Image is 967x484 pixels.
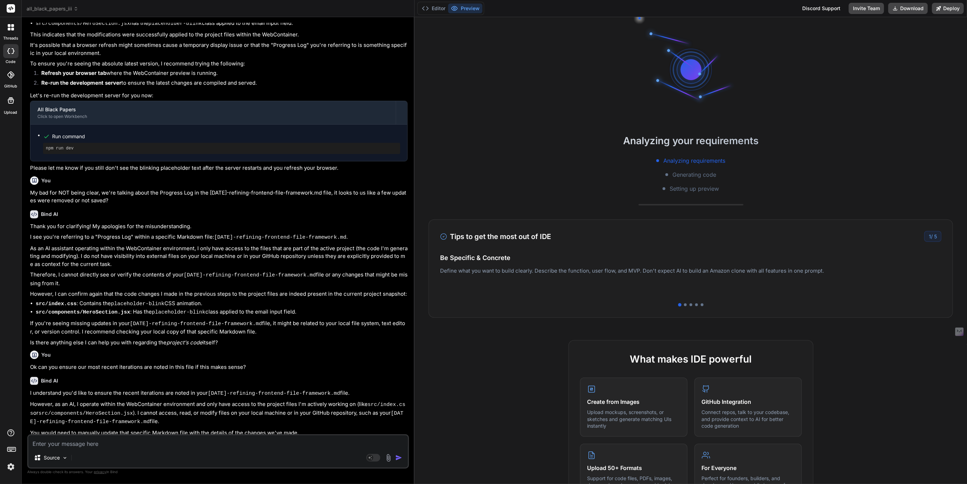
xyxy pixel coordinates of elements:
[152,309,205,315] code: placeholder-blink
[30,164,408,172] p: Please let me know if you still don't see the blinking placeholder text after the server restarts...
[587,409,680,429] p: Upload mockups, screenshots, or sketches and generate matching UIs instantly
[6,59,16,65] label: code
[46,146,397,151] pre: npm run dev
[36,309,130,315] code: src/components/HeroSection.jsx
[702,409,795,429] p: Connect repos, talk to your codebase, and provide context to AI for better code generation
[44,454,60,461] p: Source
[130,321,262,327] code: [DATE]-refining-frontend-file-framework.md
[4,110,17,115] label: Upload
[52,133,400,140] span: Run command
[587,398,680,406] h4: Create from Images
[395,454,402,461] img: icon
[672,170,716,179] span: Generating code
[30,233,408,242] p: I see you're referring to a "Progress Log" within a specific Markdown file: .
[419,3,448,13] button: Editor
[934,233,937,239] span: 5
[702,464,795,472] h4: For Everyone
[702,398,795,406] h4: GitHub Integration
[448,3,482,13] button: Preview
[663,156,725,165] span: Analyzing requirements
[36,21,130,27] code: src/components/HeroSection.jsx
[798,3,845,14] div: Discord Support
[30,223,408,231] p: Thank you for clarifying! My apologies for the misunderstanding.
[30,429,408,437] p: You would need to manually update that specific Markdown file with the details of the changes we'...
[38,411,133,416] code: src/components/HeroSection.jsx
[27,469,409,475] p: Always double-check its answers. Your in Bind
[30,290,408,298] p: However, I can confirm again that the code changes I made in the previous steps to the project fi...
[62,455,68,461] img: Pick Models
[888,3,928,14] button: Download
[30,400,408,426] p: However, as an AI, I operate within the WebContainer environment and only have access to the proj...
[36,300,408,308] li: : Contains the CSS animation.
[30,60,408,68] p: To ensure you're seeing the absolute latest version, I recommend trying the following:
[30,389,408,398] p: I understand you'd like to ensure the recent iterations are noted in your file.
[36,69,408,79] li: where the WebContainer preview is running.
[30,271,408,287] p: Therefore, I cannot directly see or verify the contents of your file or any changes that might be...
[41,211,58,218] h6: Bind AI
[30,363,408,371] p: Ok can you ensure our most recent iterations are noted in this file if this makes sense?
[148,21,202,27] code: placeholder-blink
[41,377,58,384] h6: Bind AI
[36,301,77,307] code: src/index.css
[27,5,78,12] span: all_black_papers_iii
[111,301,164,307] code: placeholder-blink
[94,470,106,474] span: privacy
[670,184,719,193] span: Setting up preview
[214,234,346,240] code: [DATE]-refining-frontend-file-framework.md
[41,70,106,76] strong: Refresh your browser tab
[30,320,408,336] p: If you're seeing missing updates in your file, it might be related to your local file system, tex...
[932,3,964,14] button: Deploy
[41,79,121,86] strong: Re-run the development server
[440,253,941,262] h4: Be Specific & Concrete
[36,79,408,89] li: to ensure the latest changes are compiled and served.
[41,351,51,358] h6: You
[30,339,408,347] p: Is there anything else I can help you with regarding the itself?
[37,114,389,119] div: Click to open Workbench
[37,106,389,113] div: All Black Papers
[41,177,51,184] h6: You
[30,31,408,39] p: This indicates that the modifications were successfully applied to the project files within the W...
[167,339,203,346] em: project's code
[30,402,405,416] code: src/index.css
[3,35,18,41] label: threads
[4,83,17,89] label: GitHub
[924,231,941,242] div: /
[30,41,408,57] p: It's possible that a browser refresh might sometimes cause a temporary display issue or that the ...
[5,461,17,473] img: settings
[849,3,884,14] button: Invite Team
[208,391,340,397] code: [DATE]-refining-frontend-file-framework.md
[580,352,802,366] h2: What makes IDE powerful
[415,133,967,148] h2: Analyzing your requirements
[30,189,408,205] p: My bad for NOT being clear, we're talking about the Progress Log in the [DATE]-refining-frontend-...
[440,231,551,242] h3: Tips to get the most out of IDE
[384,454,393,462] img: attachment
[30,101,396,124] button: All Black PapersClick to open Workbench
[30,92,408,100] p: Let's re-run the development server for you now:
[184,272,316,278] code: [DATE]-refining-frontend-file-framework.md
[30,245,408,268] p: As an AI assistant operating within the WebContainer environment, I only have access to the files...
[929,233,931,239] span: 1
[36,19,408,28] li: has the class applied to the email input field.
[36,308,408,317] li: : Has the class applied to the email input field.
[587,464,680,472] h4: Upload 50+ Formats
